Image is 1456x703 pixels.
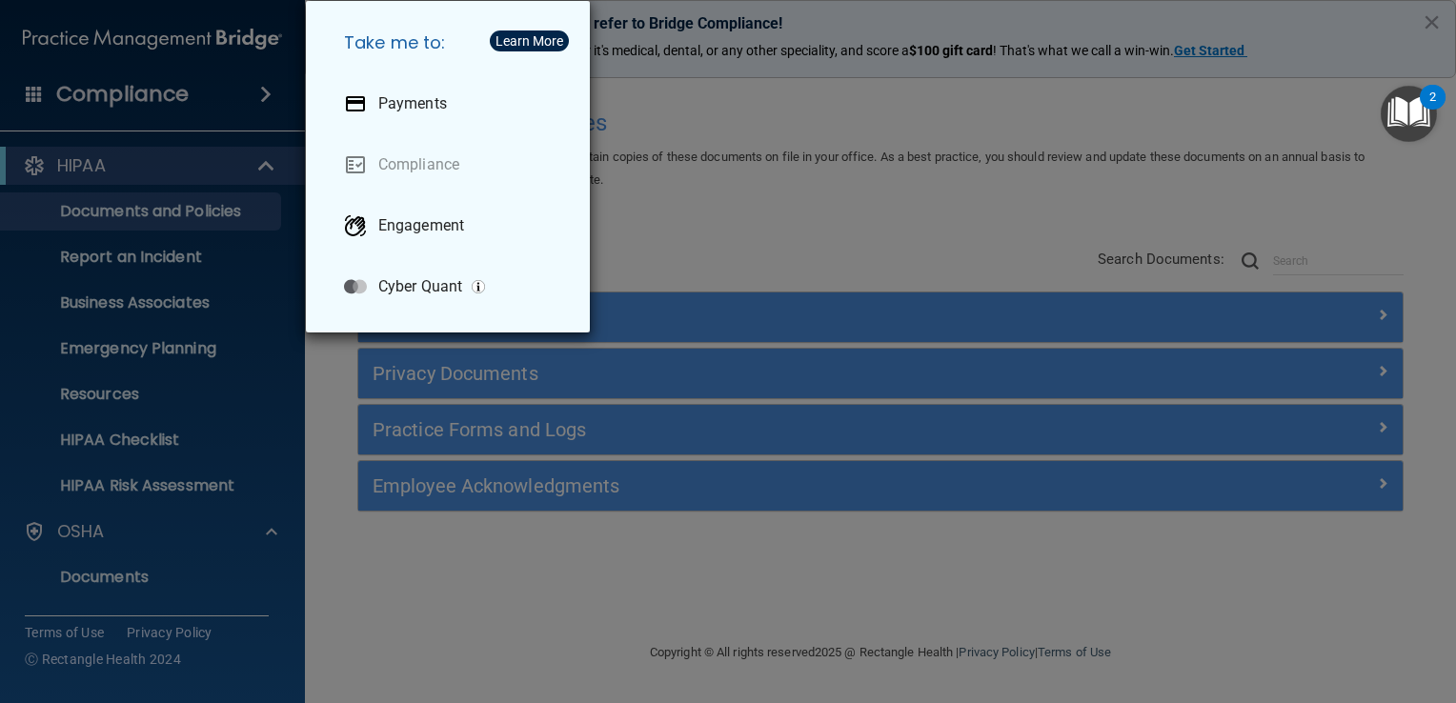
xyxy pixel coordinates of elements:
a: Engagement [329,199,575,252]
a: Cyber Quant [329,260,575,313]
a: Compliance [329,138,575,191]
button: Learn More [490,30,569,51]
div: Learn More [495,34,563,48]
p: Cyber Quant [378,277,462,296]
div: 2 [1429,97,1436,122]
a: Payments [329,77,575,131]
h5: Take me to: [329,16,575,70]
button: Open Resource Center, 2 new notifications [1381,86,1437,142]
p: Engagement [378,216,464,235]
p: Payments [378,94,447,113]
